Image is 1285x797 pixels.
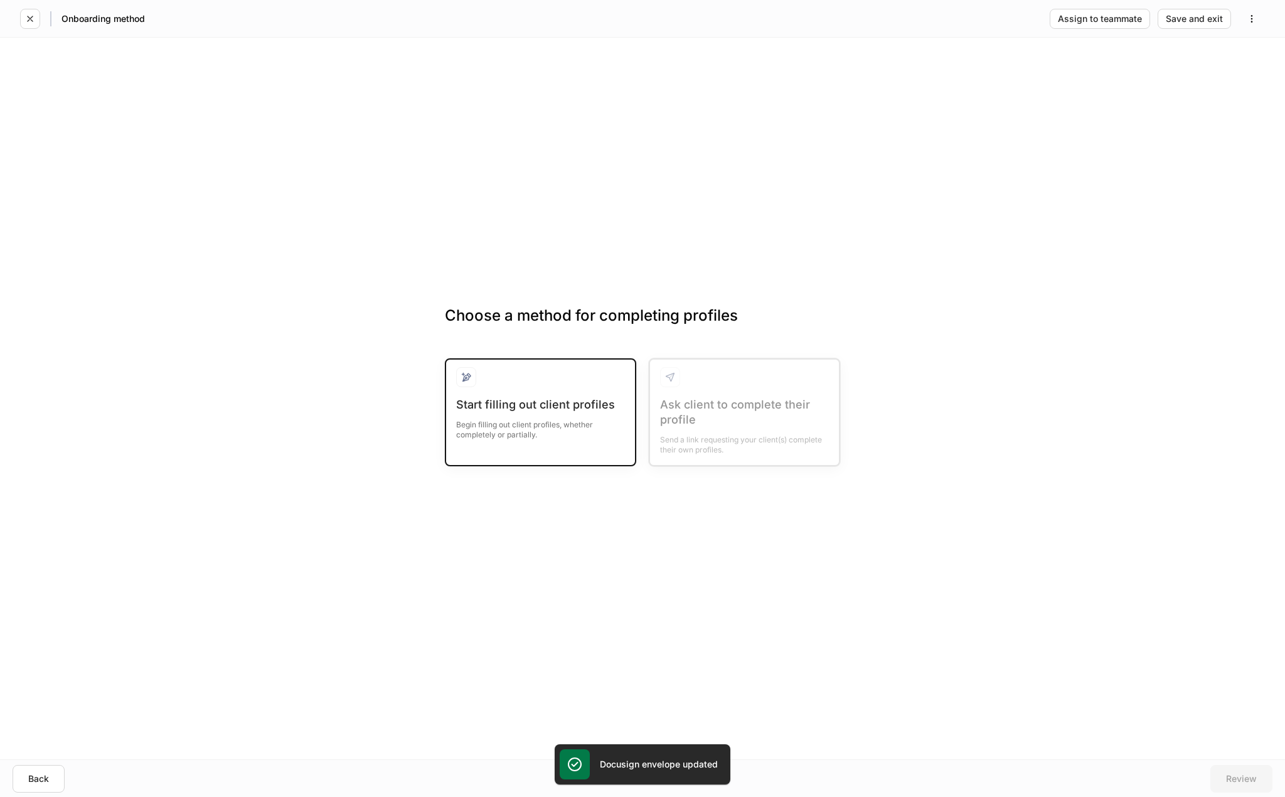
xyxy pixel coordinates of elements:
div: Assign to teammate [1058,14,1142,23]
button: Back [13,765,65,793]
div: Save and exit [1166,14,1223,23]
h5: Docusign envelope updated [600,758,718,771]
div: Begin filling out client profiles, whether completely or partially. [456,412,625,440]
div: Start filling out client profiles [456,397,625,412]
button: Save and exit [1158,9,1231,29]
h3: Choose a method for completing profiles [445,306,840,346]
button: Assign to teammate [1050,9,1150,29]
div: Back [28,774,49,783]
h5: Onboarding method [61,13,145,25]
